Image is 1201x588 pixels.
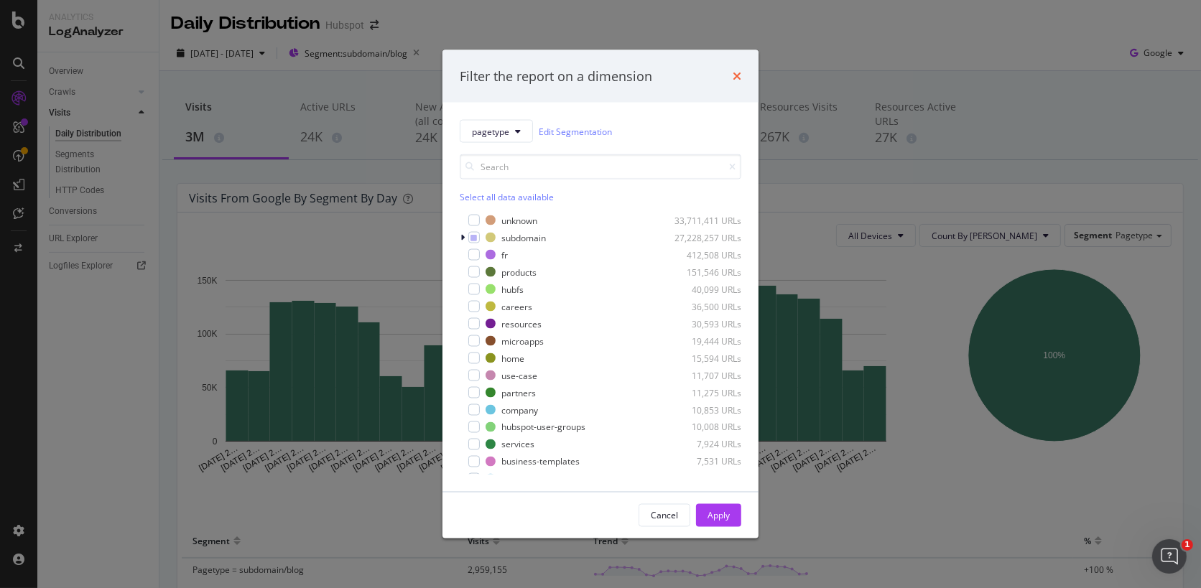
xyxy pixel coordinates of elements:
button: pagetype [460,120,533,143]
div: 15,594 URLs [671,352,741,364]
button: Cancel [639,504,690,527]
div: modal [442,50,759,538]
div: 33,711,411 URLs [671,214,741,226]
div: 11,275 URLs [671,386,741,398]
div: 11,707 URLs [671,369,741,381]
div: hubspot-user-groups [501,421,585,433]
div: hubfs [501,283,524,295]
div: 40,099 URLs [671,283,741,295]
div: Select all data available [460,191,741,203]
div: resources [501,317,542,330]
div: fr [501,248,508,261]
div: unknown [501,214,537,226]
span: pagetype [472,125,509,137]
div: 10,008 URLs [671,421,741,433]
div: 7,437 URLs [671,472,741,485]
span: 1 [1182,539,1193,551]
div: Apply [708,509,730,521]
div: 412,508 URLs [671,248,741,261]
button: Apply [696,504,741,527]
div: 30,593 URLs [671,317,741,330]
div: products [501,266,537,278]
div: services [501,438,534,450]
div: company [501,403,538,416]
div: 19,444 URLs [671,335,741,347]
div: 36,500 URLs [671,300,741,312]
div: 10,853 URLs [671,403,741,416]
div: home [501,352,524,364]
div: business-templates [501,455,580,467]
div: Cancel [651,509,678,521]
a: Edit Segmentation [539,123,612,139]
div: times [733,67,741,85]
div: 151,546 URLs [671,266,741,278]
div: careers [501,300,532,312]
div: microapps [501,335,544,347]
div: 7,924 URLs [671,438,741,450]
div: 27,228,257 URLs [671,231,741,243]
div: 7,531 URLs [671,455,741,467]
input: Search [460,154,741,179]
div: Filter the report on a dimension [460,67,652,85]
div: use-case [501,369,537,381]
div: case-studies [501,472,552,485]
div: subdomain [501,231,546,243]
iframe: Intercom live chat [1152,539,1187,574]
div: partners [501,386,536,398]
